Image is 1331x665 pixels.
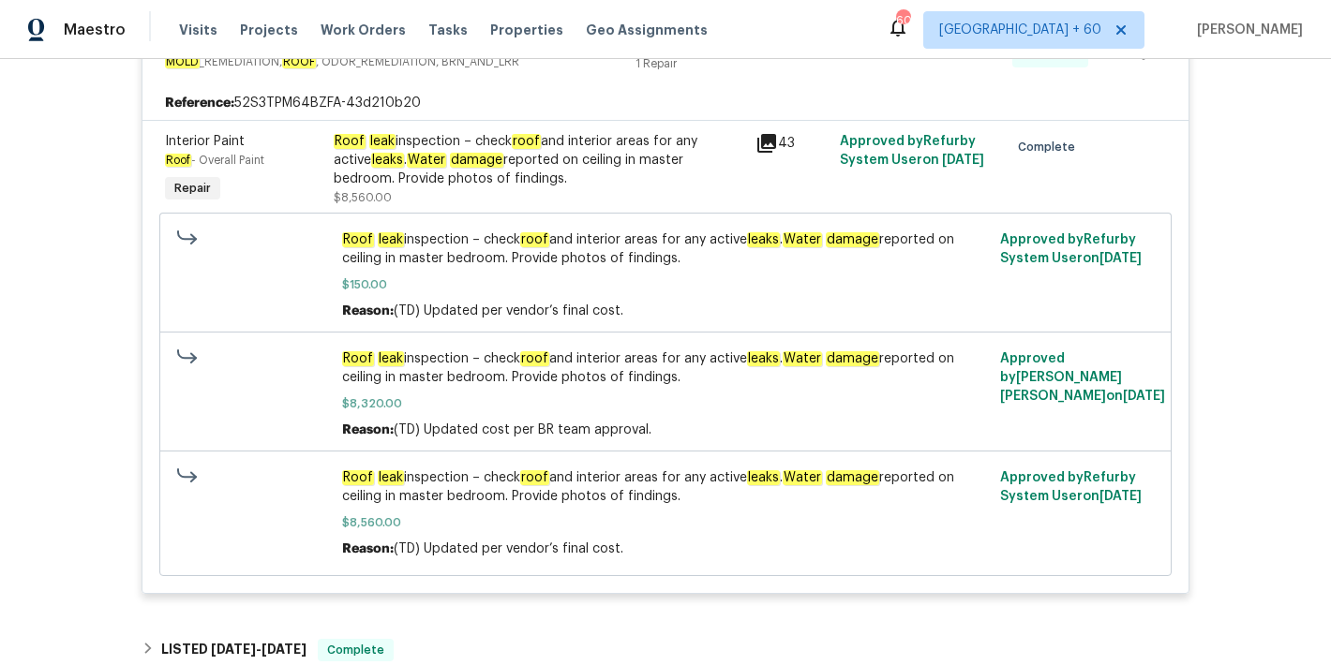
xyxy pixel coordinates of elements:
[142,86,1189,120] div: 52S3TPM64BZFA-43d210b20
[1099,252,1142,265] span: [DATE]
[783,470,822,485] em: Water
[586,21,708,39] span: Geo Assignments
[1000,471,1142,503] span: Approved by Refurby System User on
[512,134,541,149] em: roof
[161,639,307,661] h6: LISTED
[520,351,549,366] em: roof
[342,470,374,485] em: Roof
[321,21,406,39] span: Work Orders
[211,643,307,656] span: -
[371,153,404,168] em: leaks
[167,179,218,198] span: Repair
[394,423,651,436] span: (TD) Updated cost per BR team approval.
[211,643,256,656] span: [DATE]
[378,470,404,485] em: leak
[342,349,990,387] span: inspection – check and interior areas for any active . reported on ceiling in master bedroom. Pro...
[262,643,307,656] span: [DATE]
[636,54,824,73] div: 1 Repair
[165,55,200,68] em: MOLD
[783,351,822,366] em: Water
[747,351,780,366] em: leaks
[165,155,264,166] span: - Overall Paint
[165,52,636,71] span: _REMEDIATION, , ODOR_REMEDIATION, BRN_AND_LRR
[939,21,1101,39] span: [GEOGRAPHIC_DATA] + 60
[320,641,392,659] span: Complete
[165,154,191,167] em: Roof
[334,132,744,188] div: inspection – check and interior areas for any active . reported on ceiling in master bedroom. Pro...
[394,304,623,318] span: (TD) Updated per vendor’s final cost.
[826,470,879,485] em: damage
[428,23,468,37] span: Tasks
[342,275,990,294] span: $150.00
[342,423,394,436] span: Reason:
[407,153,446,168] em: Water
[342,351,374,366] em: Roof
[165,135,245,148] span: Interior Paint
[826,232,879,247] em: damage
[342,394,990,413] span: $8,320.00
[342,230,990,268] span: inspection – check and interior areas for any active . reported on ceiling in master bedroom. Pro...
[334,134,366,149] em: Roof
[334,192,392,203] span: $8,560.00
[1099,490,1142,503] span: [DATE]
[450,153,503,168] em: damage
[896,11,909,30] div: 607
[747,470,780,485] em: leaks
[520,470,549,485] em: roof
[240,21,298,39] span: Projects
[282,55,316,68] em: ROOF
[369,134,396,149] em: leak
[342,542,394,555] span: Reason:
[520,232,549,247] em: roof
[64,21,126,39] span: Maestro
[342,513,990,532] span: $8,560.00
[826,351,879,366] em: damage
[1000,352,1165,403] span: Approved by [PERSON_NAME] [PERSON_NAME] on
[783,232,822,247] em: Water
[342,304,394,318] span: Reason:
[490,21,563,39] span: Properties
[747,232,780,247] em: leaks
[342,468,990,506] span: inspection – check and interior areas for any active . reported on ceiling in master bedroom. Pro...
[942,154,984,167] span: [DATE]
[378,351,404,366] em: leak
[840,135,984,167] span: Approved by Refurby System User on
[378,232,404,247] em: leak
[1123,390,1165,403] span: [DATE]
[755,132,829,155] div: 43
[1189,21,1303,39] span: [PERSON_NAME]
[1000,233,1142,265] span: Approved by Refurby System User on
[342,232,374,247] em: Roof
[1018,138,1083,156] span: Complete
[165,94,234,112] b: Reference:
[179,21,217,39] span: Visits
[394,542,623,555] span: (TD) Updated per vendor’s final cost.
